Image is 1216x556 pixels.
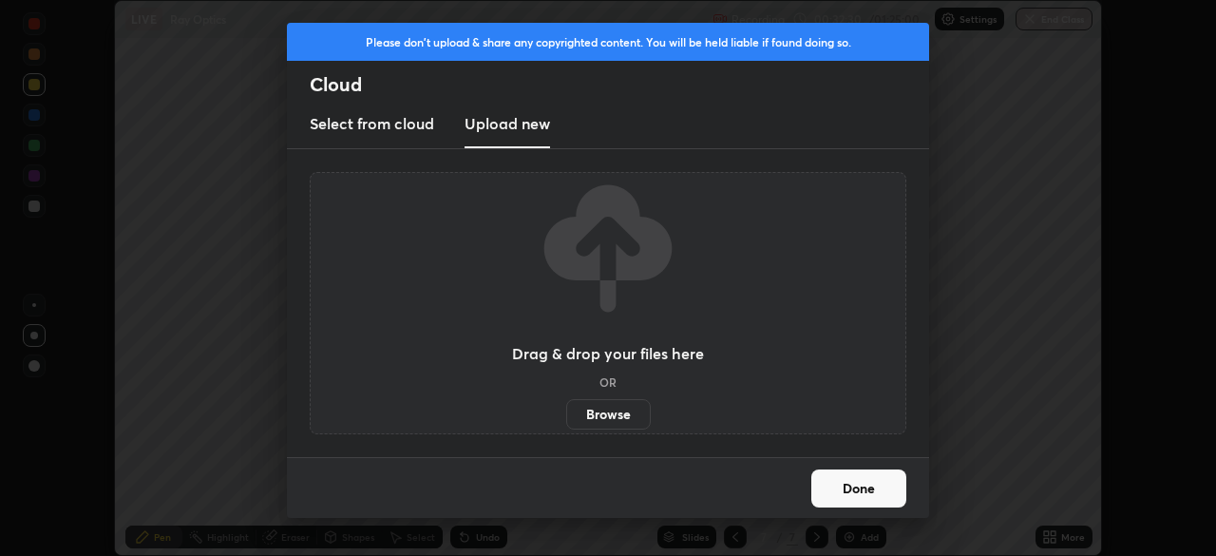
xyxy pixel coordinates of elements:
h3: Upload new [465,112,550,135]
div: Please don't upload & share any copyrighted content. You will be held liable if found doing so. [287,23,929,61]
h2: Cloud [310,72,929,97]
h3: Select from cloud [310,112,434,135]
h3: Drag & drop your files here [512,346,704,361]
button: Done [811,470,906,508]
h5: OR [599,376,617,388]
